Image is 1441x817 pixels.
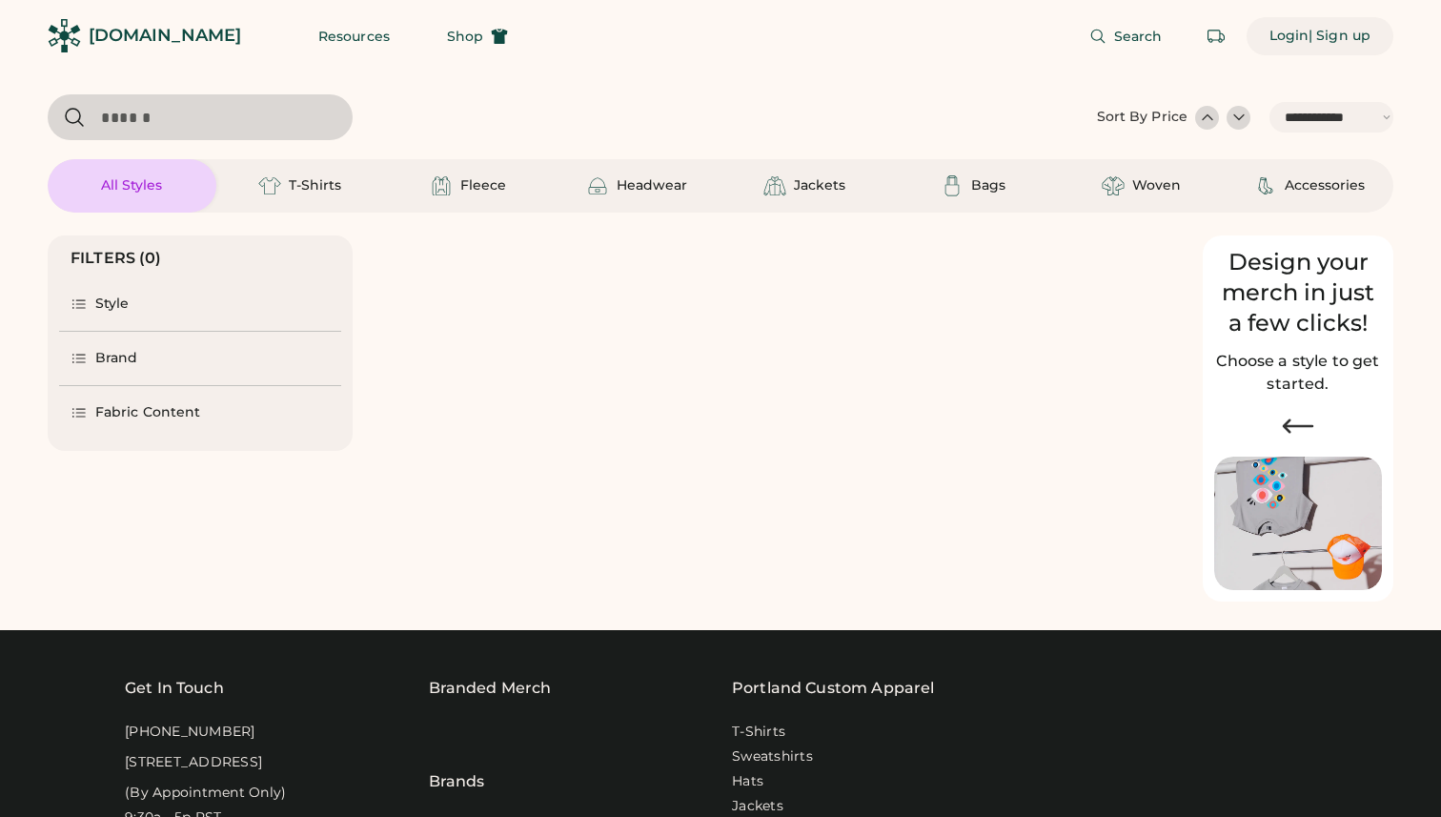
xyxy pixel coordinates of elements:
div: Login [1269,27,1309,46]
img: Jackets Icon [763,174,786,197]
a: T-Shirts [732,723,785,742]
div: Jackets [794,176,845,195]
div: All Styles [101,176,162,195]
div: Woven [1132,176,1181,195]
img: T-Shirts Icon [258,174,281,197]
div: T-Shirts [289,176,341,195]
div: Fleece [460,176,506,195]
div: Design your merch in just a few clicks! [1214,247,1382,338]
div: [PHONE_NUMBER] [125,723,255,742]
div: Brand [95,349,138,368]
div: Fabric Content [95,403,200,422]
img: Rendered Logo - Screens [48,19,81,52]
img: Headwear Icon [586,174,609,197]
div: [STREET_ADDRESS] [125,753,262,772]
div: (By Appointment Only) [125,784,286,803]
div: Accessories [1285,176,1365,195]
div: Brands [429,723,485,793]
div: [DOMAIN_NAME] [89,24,241,48]
div: Headwear [617,176,687,195]
img: Accessories Icon [1254,174,1277,197]
img: Fleece Icon [430,174,453,197]
div: Get In Touch [125,677,224,700]
button: Resources [295,17,413,55]
a: Portland Custom Apparel [732,677,934,700]
div: | Sign up [1309,27,1370,46]
a: Jackets [732,797,783,816]
div: Style [95,295,130,314]
a: Hats [732,772,763,791]
button: Retrieve an order [1197,17,1235,55]
img: Bags Icon [941,174,964,197]
a: Sweatshirts [732,747,813,766]
img: Image of Lisa Congdon Eye Print on T-Shirt and Hat [1214,457,1382,591]
div: Bags [971,176,1005,195]
button: Search [1066,17,1186,55]
div: FILTERS (0) [71,247,162,270]
span: Search [1114,30,1163,43]
h2: Choose a style to get started. [1214,350,1382,396]
div: Branded Merch [429,677,552,700]
span: Shop [447,30,483,43]
button: Shop [424,17,531,55]
img: Woven Icon [1102,174,1125,197]
div: Sort By Price [1097,108,1187,127]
